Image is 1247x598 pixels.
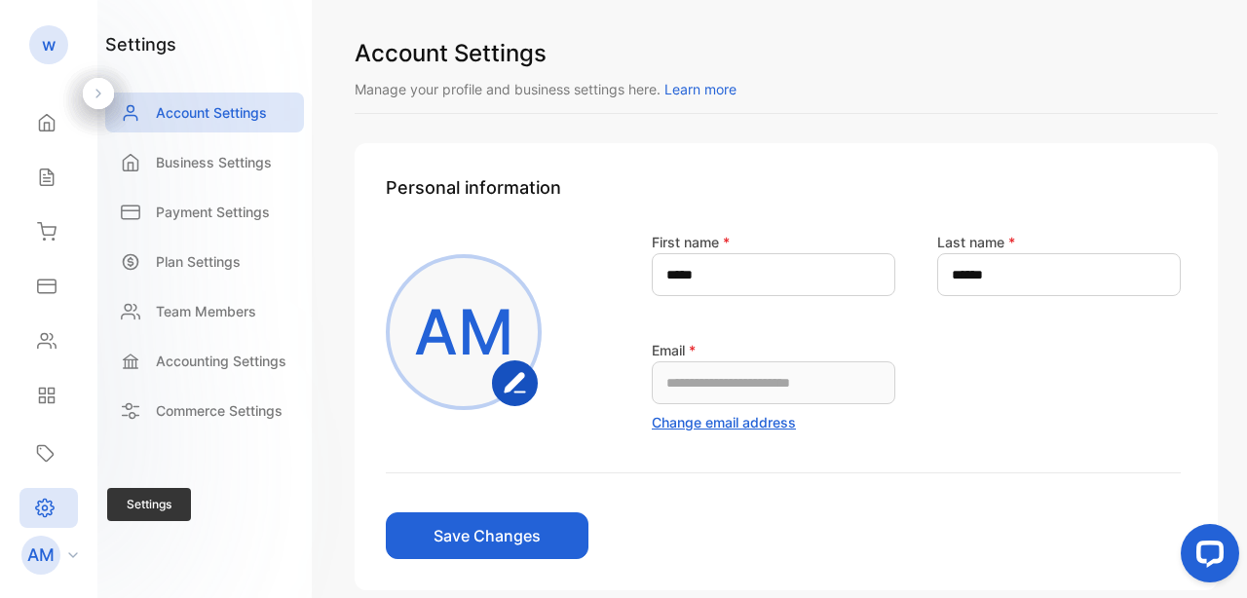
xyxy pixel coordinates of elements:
span: Settings [107,488,191,521]
label: First name [652,234,730,250]
p: Accounting Settings [156,351,286,371]
p: Commerce Settings [156,400,283,421]
label: Last name [937,234,1015,250]
p: Account Settings [156,102,267,123]
h1: Personal information [386,174,1187,201]
p: Plan Settings [156,251,241,272]
p: Payment Settings [156,202,270,222]
span: Learn more [664,81,737,97]
a: Accounting Settings [105,341,304,381]
p: Business Settings [156,152,272,172]
a: Account Settings [105,93,304,132]
p: Manage your profile and business settings here. [355,79,1218,99]
button: Change email address [652,412,796,432]
a: Payment Settings [105,192,304,232]
button: Save Changes [386,512,588,559]
p: w [42,32,56,57]
p: Team Members [156,301,256,321]
a: Business Settings [105,142,304,182]
label: Email [652,342,696,358]
h1: settings [105,31,176,57]
a: Team Members [105,291,304,331]
h1: Account Settings [355,36,1218,71]
iframe: LiveChat chat widget [1165,516,1247,598]
p: AM [27,542,55,568]
p: AM [414,285,513,379]
a: Plan Settings [105,242,304,281]
a: Commerce Settings [105,391,304,430]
